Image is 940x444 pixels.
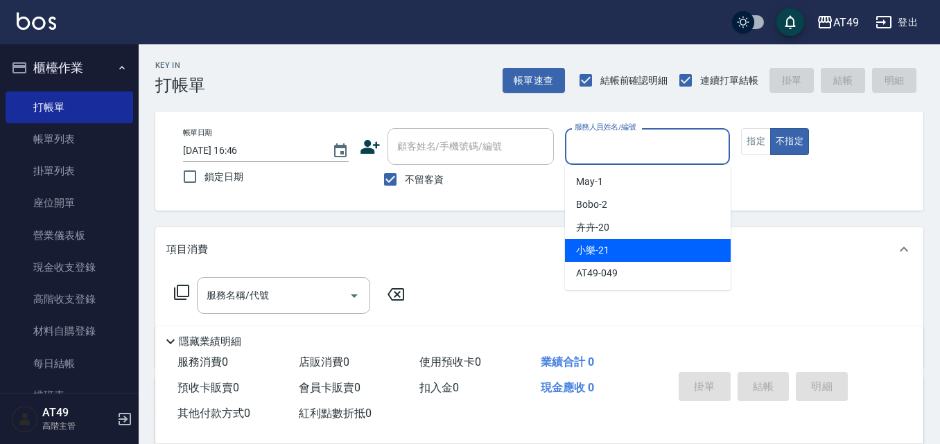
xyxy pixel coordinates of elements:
span: 紅利點數折抵 0 [299,407,372,420]
p: 隱藏業績明細 [179,335,241,349]
span: May -1 [576,175,603,189]
button: 帳單速查 [503,68,565,94]
a: 打帳單 [6,91,133,123]
label: 服務人員姓名/編號 [575,122,636,132]
span: 扣入金 0 [419,381,459,394]
a: 帳單列表 [6,123,133,155]
div: 項目消費 [155,227,923,272]
button: 指定 [741,128,771,155]
span: 連續打單結帳 [700,73,758,88]
span: 業績合計 0 [541,355,594,368]
input: YYYY/MM/DD hh:mm [183,139,318,162]
a: 現金收支登錄 [6,251,133,283]
span: 會員卡販賣 0 [299,381,360,394]
span: 服務消費 0 [177,355,228,368]
span: 店販消費 0 [299,355,349,368]
span: Bobo -2 [576,197,607,212]
span: 現金應收 0 [541,381,594,394]
span: 預收卡販賣 0 [177,381,239,394]
a: 材料自購登錄 [6,315,133,347]
a: 座位開單 [6,187,133,219]
button: 不指定 [770,128,809,155]
h2: Key In [155,61,205,70]
a: 營業儀表板 [6,220,133,251]
p: 高階主管 [42,420,113,432]
h5: AT49 [42,406,113,420]
p: 項目消費 [166,242,208,257]
button: 登出 [870,10,923,35]
button: save [776,8,804,36]
a: 高階收支登錄 [6,283,133,315]
span: AT49 -049 [576,266,618,281]
span: 結帳前確認明細 [600,73,668,88]
span: 鎖定日期 [204,170,243,184]
h3: 打帳單 [155,76,205,95]
div: AT49 [833,14,859,31]
label: 帳單日期 [183,127,212,138]
span: 使用預收卡 0 [419,355,481,368]
a: 每日結帳 [6,348,133,380]
a: 掛單列表 [6,155,133,187]
span: 不留客資 [405,172,444,187]
button: Choose date, selected date is 2025-09-20 [324,134,357,168]
span: 卉卉 -20 [576,220,609,235]
button: Open [343,285,365,307]
span: 其他付款方式 0 [177,407,250,420]
a: 排班表 [6,380,133,411]
span: 小樂 -21 [576,243,609,258]
button: AT49 [811,8,864,37]
img: Person [11,405,39,433]
img: Logo [17,12,56,30]
button: 櫃檯作業 [6,50,133,86]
